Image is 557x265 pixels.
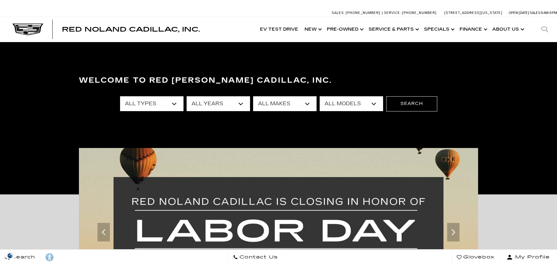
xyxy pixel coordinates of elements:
[447,223,460,241] div: Next
[489,17,526,42] a: About Us
[301,17,324,42] a: New
[228,250,283,265] a: Contact Us
[257,17,301,42] a: EV Test Drive
[238,253,278,262] span: Contact Us
[421,17,456,42] a: Specials
[386,96,437,111] button: Search
[253,96,317,111] select: Filter by make
[499,250,557,265] button: Open user profile menu
[509,11,529,15] span: Open [DATE]
[541,11,557,15] span: 9 AM-6 PM
[365,17,421,42] a: Service & Parts
[332,11,345,15] span: Sales:
[462,253,494,262] span: Glovebox
[513,253,550,262] span: My Profile
[3,252,17,259] img: Opt-Out Icon
[444,11,503,15] a: [STREET_ADDRESS][US_STATE]
[320,96,383,111] select: Filter by model
[382,11,438,15] a: Service: [PHONE_NUMBER]
[62,26,200,33] a: Red Noland Cadillac, Inc.
[3,252,17,259] section: Click to Open Cookie Consent Modal
[79,74,478,87] h3: Welcome to Red [PERSON_NAME] Cadillac, Inc.
[10,253,35,262] span: Search
[402,11,437,15] span: [PHONE_NUMBER]
[97,223,110,241] div: Previous
[187,96,250,111] select: Filter by year
[62,26,200,33] span: Red Noland Cadillac, Inc.
[384,11,401,15] span: Service:
[12,24,43,35] img: Cadillac Dark Logo with Cadillac White Text
[324,17,365,42] a: Pre-Owned
[456,17,489,42] a: Finance
[452,250,499,265] a: Glovebox
[332,11,382,15] a: Sales: [PHONE_NUMBER]
[530,11,541,15] span: Sales:
[346,11,380,15] span: [PHONE_NUMBER]
[120,96,184,111] select: Filter by type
